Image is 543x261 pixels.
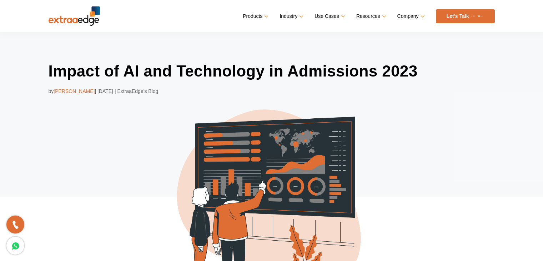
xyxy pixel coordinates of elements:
a: Industry [280,11,302,21]
a: Products [243,11,267,21]
a: Use Cases [315,11,343,21]
a: Let’s Talk [436,9,495,23]
h1: Impact of AI and Technology in Admissions 2023 [49,61,495,82]
a: Resources [356,11,385,21]
div: by | [DATE] | ExtraaEdge’s Blog [49,87,495,95]
a: Company [397,11,423,21]
span: [PERSON_NAME] [54,88,95,94]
